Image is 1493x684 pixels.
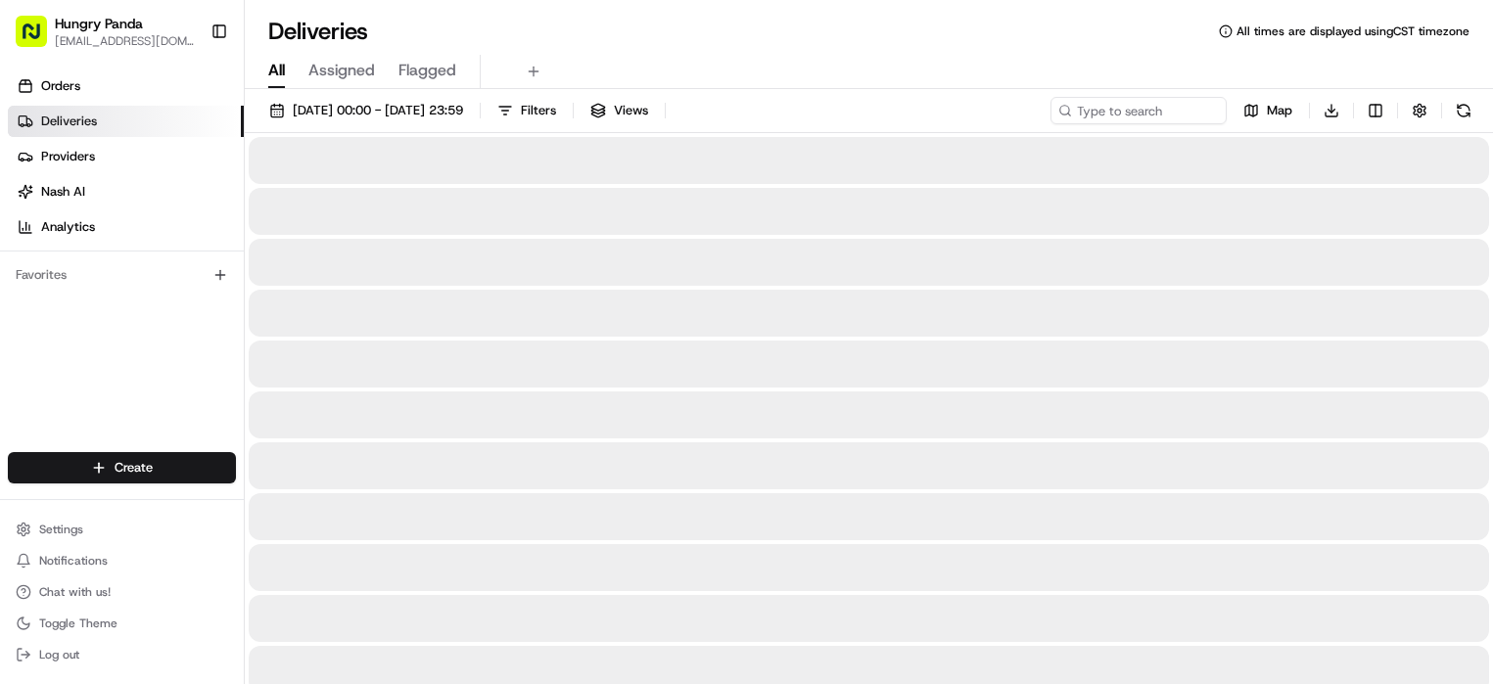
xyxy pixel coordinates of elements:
span: Views [614,102,648,119]
button: Notifications [8,547,236,574]
span: Orders [41,77,80,95]
span: Settings [39,522,83,537]
button: Chat with us! [8,578,236,606]
button: Hungry Panda [55,14,143,33]
span: Chat with us! [39,584,111,600]
span: Map [1267,102,1292,119]
button: Settings [8,516,236,543]
button: Log out [8,641,236,668]
a: Nash AI [8,176,244,207]
button: Create [8,452,236,483]
button: Hungry Panda[EMAIL_ADDRESS][DOMAIN_NAME] [8,8,203,55]
button: [DATE] 00:00 - [DATE] 23:59 [260,97,472,124]
span: Providers [41,148,95,165]
input: Type to search [1050,97,1227,124]
span: All [268,59,285,82]
h1: Deliveries [268,16,368,47]
span: [DATE] 00:00 - [DATE] 23:59 [293,102,463,119]
span: All times are displayed using CST timezone [1236,23,1470,39]
button: Filters [489,97,565,124]
span: Filters [521,102,556,119]
a: Providers [8,141,244,172]
div: Favorites [8,259,236,291]
span: Nash AI [41,183,85,201]
a: Orders [8,70,244,102]
span: Log out [39,647,79,662]
span: Analytics [41,218,95,236]
button: Refresh [1450,97,1477,124]
button: [EMAIL_ADDRESS][DOMAIN_NAME] [55,33,195,49]
span: Toggle Theme [39,616,117,631]
a: Deliveries [8,106,244,137]
span: Create [115,459,153,477]
a: Analytics [8,211,244,243]
span: Deliveries [41,113,97,130]
button: Map [1235,97,1301,124]
span: Assigned [308,59,375,82]
button: Toggle Theme [8,610,236,637]
span: Flagged [398,59,456,82]
span: Notifications [39,553,108,569]
button: Views [582,97,657,124]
